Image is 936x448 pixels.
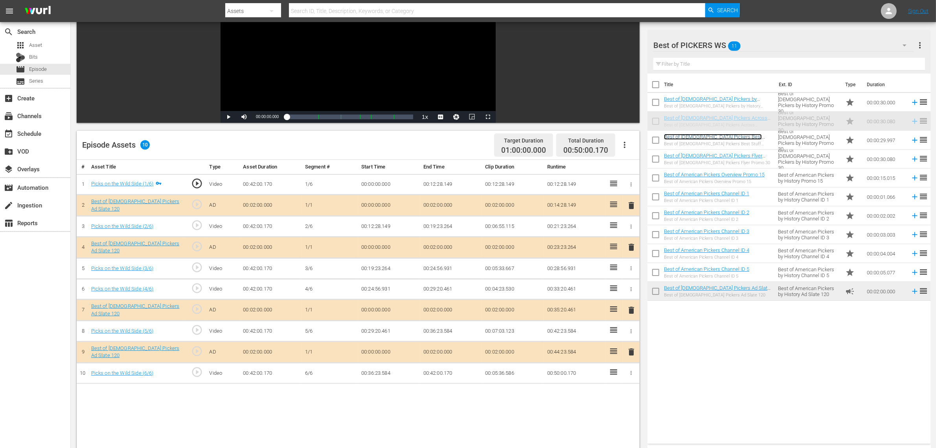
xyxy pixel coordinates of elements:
[420,279,482,300] td: 00:29:20.461
[191,303,203,315] span: play_circle_outline
[544,300,606,321] td: 00:35:20.461
[664,160,772,165] div: Best of [DEMOGRAPHIC_DATA] Pickers Flyer Promo 30
[775,263,842,282] td: Best of American Pickers by History Channel ID 5
[910,117,919,126] svg: Add to Episode
[919,248,929,258] span: reorder
[653,34,914,56] div: Best of PICKERS WS
[240,300,302,321] td: 00:02:00.000
[91,198,180,212] a: Best of [DEMOGRAPHIC_DATA] Pickers Ad Slate 120
[16,77,25,86] span: Series
[77,363,88,384] td: 10
[919,286,929,296] span: reorder
[240,174,302,195] td: 00:42:00.170
[82,140,150,150] div: Episode Assets
[480,111,496,123] button: Fullscreen
[627,243,636,252] span: delete
[775,168,842,187] td: Best of American Pickers by History Promo 15
[910,98,919,107] svg: Add to Episode
[4,201,13,210] span: Ingestion
[864,150,907,168] td: 00:00:30.080
[916,36,925,55] button: more_vert
[420,300,482,321] td: 00:02:00.000
[482,279,544,300] td: 00:04:23.530
[544,237,606,258] td: 00:23:23.264
[664,191,749,196] a: Best of American Pickers Channel ID 1
[77,216,88,237] td: 3
[240,341,302,363] td: 00:02:00.000
[302,195,358,216] td: 1/1
[240,160,302,174] th: Asset Duration
[664,122,772,128] div: Best of [DEMOGRAPHIC_DATA] Pickers Across America Promo 30
[420,216,482,237] td: 00:19:23.264
[544,258,606,279] td: 00:28:56.931
[864,206,907,225] td: 00:00:02.002
[358,300,420,321] td: 00:00:00.000
[627,305,636,315] span: delete
[910,249,919,258] svg: Add to Episode
[464,111,480,123] button: Picture-in-Picture
[919,154,929,163] span: reorder
[664,292,772,298] div: Best of [DEMOGRAPHIC_DATA] Pickers Ad Slate 120
[240,216,302,237] td: 00:42:00.170
[206,160,240,174] th: Type
[910,230,919,239] svg: Add to Episode
[910,174,919,182] svg: Add to Episode
[864,93,907,112] td: 00:00:30.000
[191,241,203,252] span: play_circle_outline
[910,211,919,220] svg: Add to Episode
[482,195,544,216] td: 00:02:00.000
[717,3,738,17] span: Search
[846,287,855,296] span: Ad
[206,174,240,195] td: Video
[775,282,842,301] td: Best of American Pickers by History Ad Slate 120
[191,282,203,294] span: play_circle_outline
[302,279,358,300] td: 4/6
[302,363,358,384] td: 6/6
[191,324,203,336] span: play_circle_outline
[482,160,544,174] th: Clip Duration
[4,27,13,37] span: Search
[358,160,420,174] th: Start Time
[705,3,740,17] button: Search
[544,160,606,174] th: Runtime
[482,300,544,321] td: 00:02:00.000
[919,135,929,144] span: reorder
[206,216,240,237] td: Video
[864,282,907,301] td: 00:02:00.000
[420,363,482,384] td: 00:42:00.170
[664,228,749,234] a: Best of American Pickers Channel ID 3
[482,363,544,384] td: 00:05:36.586
[4,218,13,228] span: Reports
[775,225,842,244] td: Best of American Pickers by History Channel ID 3
[544,195,606,216] td: 00:14:28.149
[191,198,203,210] span: play_circle_outline
[91,286,154,292] a: Picks on the Wild Side (4/6)
[627,242,636,253] button: delete
[544,279,606,300] td: 00:33:20.461
[841,74,862,96] th: Type
[417,111,433,123] button: Playback Rate
[240,237,302,258] td: 00:02:00.000
[5,6,14,16] span: menu
[420,195,482,216] td: 00:02:00.000
[206,237,240,258] td: AD
[919,97,929,107] span: reorder
[664,104,772,109] div: Best of [DEMOGRAPHIC_DATA] Pickers by History Promo 30
[449,111,464,123] button: Jump To Time
[664,96,760,108] a: Best of [DEMOGRAPHIC_DATA] Pickers by History Promo 30
[4,183,13,193] span: Automation
[206,363,240,384] td: Video
[664,134,762,146] a: Best of [DEMOGRAPHIC_DATA] Pickers Best Stuff Promo 30
[916,41,925,50] span: more_vert
[358,237,420,258] td: 00:00:00.000
[627,200,636,211] button: delete
[664,141,772,146] div: Best of [DEMOGRAPHIC_DATA] Pickers Best Stuff Promo 30
[544,341,606,363] td: 00:44:23.584
[206,258,240,279] td: Video
[358,341,420,363] td: 00:00:00.000
[627,304,636,316] button: delete
[864,131,907,150] td: 00:00:29.997
[482,216,544,237] td: 00:06:55.115
[302,237,358,258] td: 1/1
[206,321,240,342] td: Video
